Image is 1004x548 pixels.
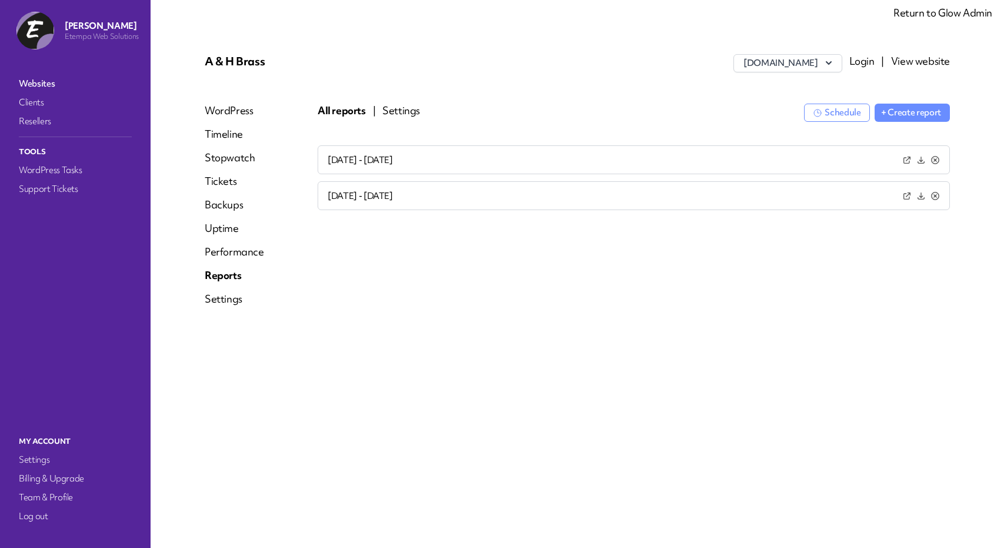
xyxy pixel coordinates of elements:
a: Performance [205,245,264,259]
button: [DATE] - [DATE] [328,154,393,167]
a: WordPress Tasks [16,162,134,178]
a: Resellers [16,113,134,129]
a: Settings [16,451,134,468]
button: All reports [318,104,366,118]
a: Uptime [205,221,264,235]
p: Etempa Web Solutions [65,32,139,41]
p: | [373,104,376,118]
button: Schedule [804,104,870,122]
span: | [881,54,884,68]
a: Team & Profile [16,489,134,506]
a: Billing & Upgrade [16,470,134,487]
p: A & H Brass [205,54,453,68]
a: Backups [205,198,264,212]
a: Timeline [205,127,264,141]
a: Support Tickets [16,181,134,197]
a: WordPress [205,104,264,118]
a: Log out [16,508,134,524]
button: [DOMAIN_NAME] [733,54,842,72]
p: [PERSON_NAME] [65,20,139,32]
button: [DATE] - [DATE] [328,190,393,202]
a: Reports [205,268,264,283]
a: Stopwatch [205,151,264,165]
a: Return to Glow Admin [893,6,992,19]
button: + Create report [875,104,950,122]
a: Login [849,54,875,68]
a: Settings [205,292,264,306]
p: Tools [16,144,134,160]
p: My Account [16,434,134,449]
a: Clients [16,94,134,111]
a: View website [891,54,950,68]
a: Tickets [205,174,264,188]
a: Websites [16,75,134,92]
button: Settings [382,104,420,118]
